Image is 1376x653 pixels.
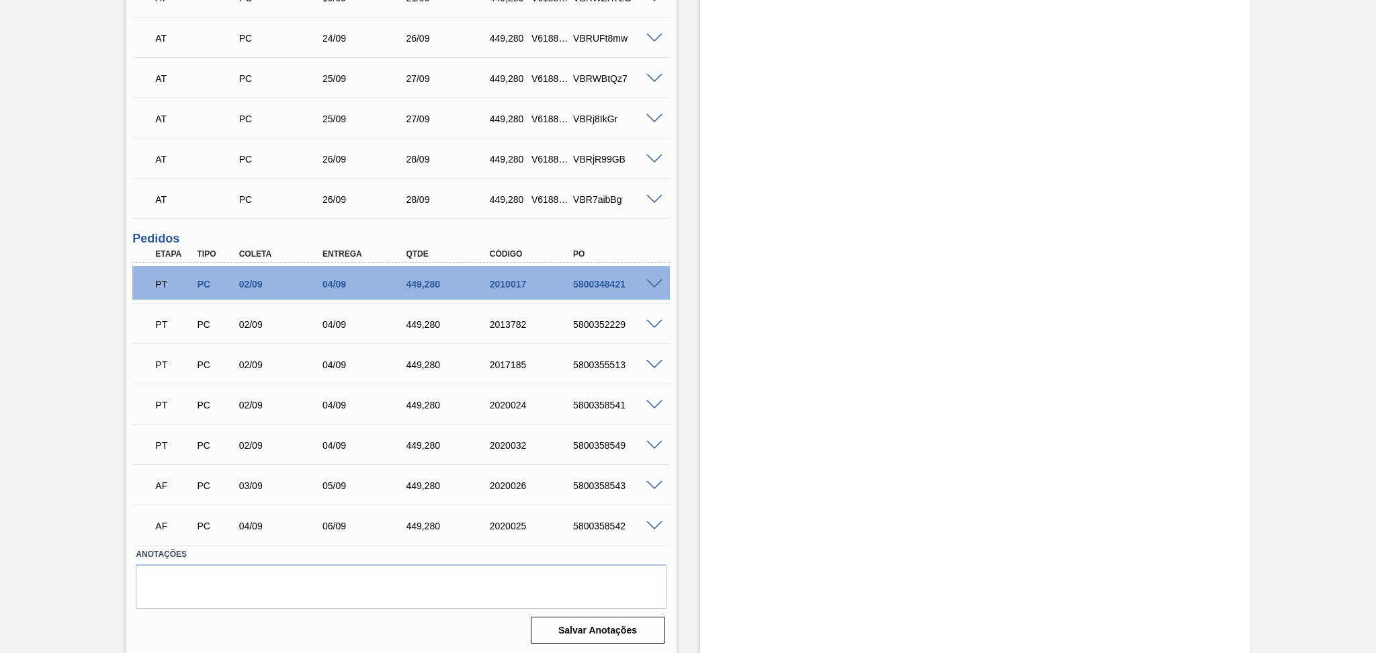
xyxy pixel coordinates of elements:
div: 449,280 [402,279,497,290]
div: 04/09/2025 [319,319,413,330]
div: Pedido em Trânsito [152,310,196,339]
div: Pedido em Trânsito [152,269,196,299]
div: Pedido em Trânsito [152,431,196,460]
h3: Pedidos [132,232,669,246]
div: 02/09/2025 [236,440,330,451]
div: 2020024 [486,400,580,410]
div: 28/09/2025 [402,194,497,205]
div: Pedido de Compra [193,440,237,451]
div: 449,280 [402,521,497,531]
div: V618826 [528,33,572,44]
div: VBR7aibBg [570,194,664,205]
div: Pedido de Compra [236,154,330,165]
div: 28/09/2025 [402,154,497,165]
div: 04/09/2025 [319,279,413,290]
div: 449,280 [402,359,497,370]
div: 26/09/2025 [319,194,413,205]
p: AF [155,521,192,531]
div: 04/09/2025 [319,400,413,410]
div: 02/09/2025 [236,319,330,330]
div: 26/09/2025 [319,154,413,165]
div: 5800358542 [570,521,664,531]
p: AT [155,33,243,44]
div: V618835 [528,194,572,205]
p: AT [155,194,243,205]
div: 5800348421 [570,279,664,290]
div: 27/09/2025 [402,114,497,124]
div: 449,280 [402,400,497,410]
div: 449,280 [486,154,530,165]
div: VBRjR99GB [570,154,664,165]
div: 449,280 [486,194,530,205]
div: Aguardando Faturamento [152,511,196,541]
p: PT [155,400,192,410]
div: Aguardando Informações de Transporte [152,24,246,53]
div: Coleta [236,249,330,259]
div: Aguardando Informações de Transporte [152,64,246,93]
div: 25/09/2025 [319,114,413,124]
div: VBRWBtQz7 [570,73,664,84]
div: 05/09/2025 [319,480,413,491]
div: 02/09/2025 [236,400,330,410]
div: 5800358543 [570,480,664,491]
div: 26/09/2025 [402,33,497,44]
p: AF [155,480,192,491]
div: Aguardando Informações de Transporte [152,104,246,134]
div: 449,280 [402,480,497,491]
p: AT [155,114,243,124]
div: Pedido de Compra [193,480,237,491]
p: PT [155,279,192,290]
div: 27/09/2025 [402,73,497,84]
p: PT [155,319,192,330]
div: Entrega [319,249,413,259]
div: 5800358549 [570,440,664,451]
div: 449,280 [402,440,497,451]
div: 25/09/2025 [319,73,413,84]
div: Tipo [193,249,237,259]
div: Pedido de Compra [193,521,237,531]
div: 5800358541 [570,400,664,410]
div: Aguardando Informações de Transporte [152,144,246,174]
div: 449,280 [486,33,530,44]
p: PT [155,440,192,451]
p: AT [155,73,243,84]
div: 04/09/2025 [319,359,413,370]
div: Código [486,249,580,259]
div: Pedido de Compra [193,279,237,290]
div: 02/09/2025 [236,279,330,290]
div: 03/09/2025 [236,480,330,491]
div: 24/09/2025 [319,33,413,44]
div: 2013782 [486,319,580,330]
div: 449,280 [402,319,497,330]
div: 06/09/2025 [319,521,413,531]
div: Pedido de Compra [236,33,330,44]
div: V618834 [528,154,572,165]
div: 449,280 [486,114,530,124]
p: AT [155,154,243,165]
div: 2017185 [486,359,580,370]
div: 449,280 [486,73,530,84]
div: V618831 [528,73,572,84]
div: 2020026 [486,480,580,491]
div: VBRj8IkGr [570,114,664,124]
div: PO [570,249,664,259]
div: Pedido em Trânsito [152,390,196,420]
div: Pedido de Compra [236,73,330,84]
div: 5800352229 [570,319,664,330]
div: Aguardando Informações de Transporte [152,185,246,214]
div: Pedido de Compra [193,400,237,410]
div: 02/09/2025 [236,359,330,370]
div: 5800355513 [570,359,664,370]
div: Pedido de Compra [193,319,237,330]
div: 04/09/2025 [236,521,330,531]
div: Aguardando Faturamento [152,471,196,500]
div: Pedido de Compra [193,359,237,370]
div: 04/09/2025 [319,440,413,451]
div: 2020025 [486,521,580,531]
div: 2010017 [486,279,580,290]
div: Pedido em Trânsito [152,350,196,380]
div: Pedido de Compra [236,194,330,205]
p: PT [155,359,192,370]
div: Qtde [402,249,497,259]
div: V618833 [528,114,572,124]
